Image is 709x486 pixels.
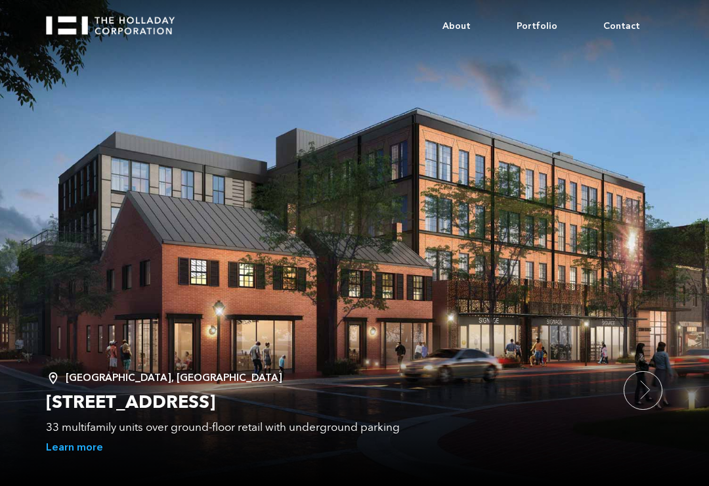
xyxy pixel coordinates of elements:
div: 33 multifamily units over ground-floor retail with underground parking [46,421,611,434]
a: Portfolio [494,7,580,46]
img: Location Pin [46,371,66,386]
a: Contact [580,7,663,46]
a: About [419,7,494,46]
a: Learn more [46,441,103,454]
h2: [STREET_ADDRESS] [46,391,611,414]
a: home [46,7,186,35]
div: [GEOGRAPHIC_DATA], [GEOGRAPHIC_DATA] [46,371,611,384]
